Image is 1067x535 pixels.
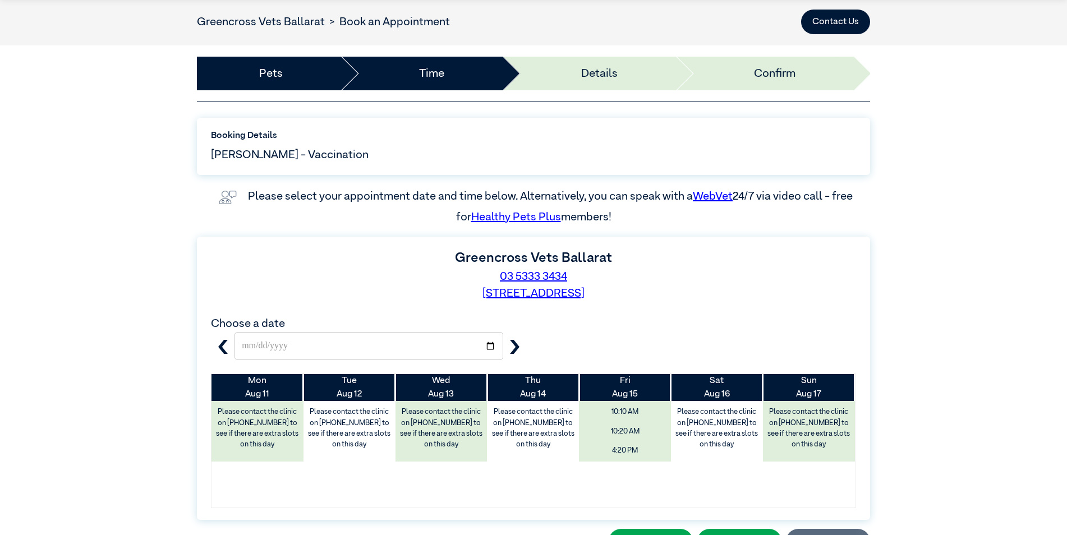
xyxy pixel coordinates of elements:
button: Contact Us [801,10,870,34]
label: Please contact the clinic on [PHONE_NUMBER] to see if there are extra slots on this day [488,404,578,453]
label: Please contact the clinic on [PHONE_NUMBER] to see if there are extra slots on this day [672,404,762,453]
a: WebVet [693,191,733,202]
th: Aug 13 [395,374,487,401]
a: Time [419,65,444,82]
a: [STREET_ADDRESS] [482,288,585,299]
label: Please contact the clinic on [PHONE_NUMBER] to see if there are extra slots on this day [305,404,394,453]
th: Aug 17 [763,374,855,401]
label: Greencross Vets Ballarat [455,251,612,265]
a: Pets [259,65,283,82]
th: Aug 16 [671,374,763,401]
label: Please contact the clinic on [PHONE_NUMBER] to see if there are extra slots on this day [764,404,854,453]
label: Please select your appointment date and time below. Alternatively, you can speak with a 24/7 via ... [248,191,855,222]
img: vet [214,186,241,209]
label: Please contact the clinic on [PHONE_NUMBER] to see if there are extra slots on this day [213,404,302,453]
label: Choose a date [211,318,285,329]
label: Please contact the clinic on [PHONE_NUMBER] to see if there are extra slots on this day [397,404,486,453]
span: 10:20 AM [583,423,667,440]
span: [PERSON_NAME] - Vaccination [211,146,369,163]
nav: breadcrumb [197,13,450,30]
a: 03 5333 3434 [500,271,567,282]
th: Aug 14 [487,374,579,401]
th: Aug 12 [303,374,395,401]
li: Book an Appointment [325,13,450,30]
label: Booking Details [211,129,856,142]
a: Greencross Vets Ballarat [197,16,325,27]
th: Aug 11 [211,374,303,401]
th: Aug 15 [579,374,671,401]
a: Healthy Pets Plus [471,211,561,223]
span: 10:10 AM [583,404,667,420]
span: 4:20 PM [583,442,667,459]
